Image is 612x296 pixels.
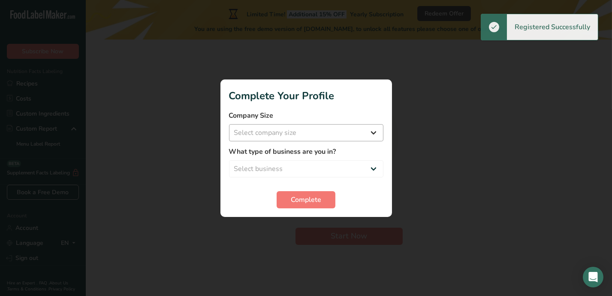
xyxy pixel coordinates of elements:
span: Complete [291,195,321,205]
div: Open Intercom Messenger [583,267,603,287]
button: Complete [277,191,335,208]
div: Registered Successfully [507,14,598,40]
label: What type of business are you in? [229,146,383,157]
label: Company Size [229,110,383,121]
h1: Complete Your Profile [229,88,383,104]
